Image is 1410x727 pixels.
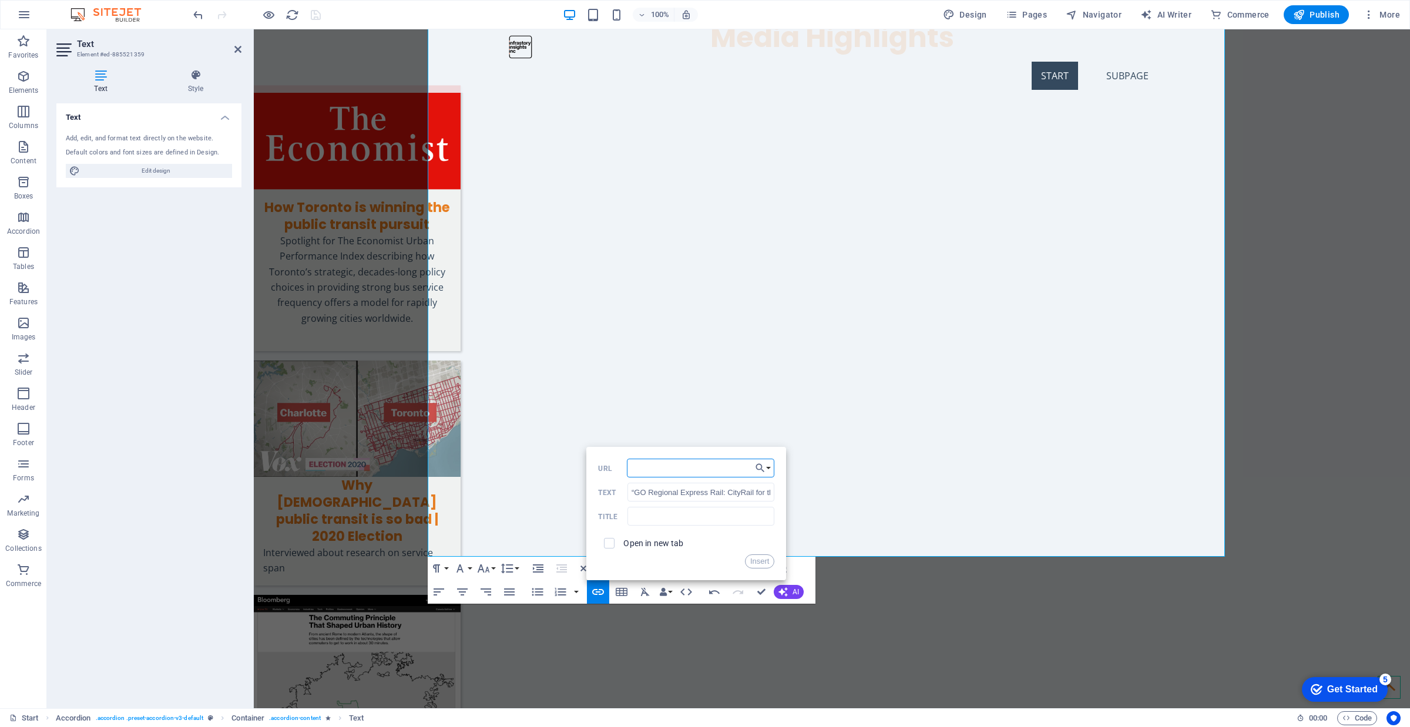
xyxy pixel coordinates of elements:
[475,580,497,604] button: Align Right
[938,5,992,24] div: Design (Ctrl+Alt+Y)
[269,711,321,725] span: . accordion-content
[745,554,775,568] button: Insert
[1140,9,1191,21] span: AI Writer
[13,438,34,447] p: Footer
[88,2,100,14] div: 5
[56,711,364,725] nav: breadcrumb
[1297,711,1328,725] h6: Session time
[1066,9,1122,21] span: Navigator
[68,8,156,22] img: Editor Logo
[8,51,38,60] p: Favorites
[451,580,474,604] button: Align Center
[610,580,633,604] button: Insert Table
[498,580,521,604] button: Align Justify
[1061,5,1126,24] button: Navigator
[1136,5,1196,24] button: AI Writer
[675,580,697,604] button: HTML
[150,69,241,94] h4: Style
[15,368,33,377] p: Slider
[1337,711,1377,725] button: Code
[650,8,669,22] h6: 100%
[7,227,40,236] p: Accordion
[56,69,150,94] h4: Text
[703,580,726,604] button: Undo (Ctrl+Z)
[943,9,987,21] span: Design
[9,297,38,307] p: Features
[56,103,241,124] h4: Text
[526,580,549,604] button: Unordered List
[623,538,683,548] label: Open in new tab
[56,711,91,725] span: Click to select. Double-click to edit
[9,121,38,130] p: Columns
[1210,9,1270,21] span: Commerce
[587,580,609,604] button: Insert Link
[9,711,39,725] a: Click to cancel selection. Double-click to open Pages
[5,544,41,553] p: Collections
[475,557,497,580] button: Font Size
[36,13,86,23] div: Get Started
[1284,5,1349,24] button: Publish
[428,557,450,580] button: Paragraph Format
[498,557,521,580] button: Line Height
[11,156,36,166] p: Content
[77,49,218,60] h3: Element #ed-885521359
[727,580,749,604] button: Redo (Ctrl+Shift+Z)
[6,579,41,588] p: Commerce
[938,5,992,24] button: Design
[1001,5,1052,24] button: Pages
[774,585,804,599] button: AI
[428,580,450,604] button: Align Left
[1309,711,1327,725] span: 00 00
[1342,711,1372,725] span: Code
[1363,9,1400,21] span: More
[191,8,205,22] button: undo
[13,473,34,483] p: Forms
[11,6,96,31] div: Get Started 5 items remaining, 0% complete
[451,557,474,580] button: Font Family
[572,580,581,604] button: Ordered List
[325,715,331,721] i: Element contains an animation
[66,148,232,158] div: Default colors and font sizes are defined in Design.
[634,580,656,604] button: Clear Formatting
[550,557,573,580] button: Decrease Indent
[231,711,264,725] span: Click to select. Double-click to edit
[1386,711,1401,725] button: Usercentrics
[83,164,229,178] span: Edit design
[598,489,627,497] label: Text
[77,39,241,49] h2: Text
[598,513,627,521] label: Title
[657,580,674,604] button: Data Bindings
[681,9,691,20] i: On resize automatically adjust zoom level to fit chosen device.
[96,711,204,725] span: . accordion .preset-accordion-v3-default
[66,134,232,144] div: Add, edit, and format text directly on the website.
[286,8,299,22] i: Reload page
[527,557,549,580] button: Increase Indent
[1006,9,1047,21] span: Pages
[1293,9,1339,21] span: Publish
[12,332,36,342] p: Images
[633,8,674,22] button: 100%
[1358,5,1405,24] button: More
[1317,713,1319,722] span: :
[13,262,34,271] p: Tables
[574,557,596,580] button: Superscript
[750,580,773,604] button: Confirm (Ctrl+⏎)
[12,403,35,412] p: Header
[598,465,626,473] label: URL
[192,8,205,22] i: Undo: Change text (Ctrl+Z)
[549,580,572,604] button: Ordered List
[349,711,364,725] span: Click to select. Double-click to edit
[208,715,213,721] i: This element is a customizable preset
[9,86,39,95] p: Elements
[7,509,39,518] p: Marketing
[1206,5,1274,24] button: Commerce
[793,588,799,595] span: AI
[66,164,232,178] button: Edit design
[285,8,299,22] button: reload
[14,191,33,201] p: Boxes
